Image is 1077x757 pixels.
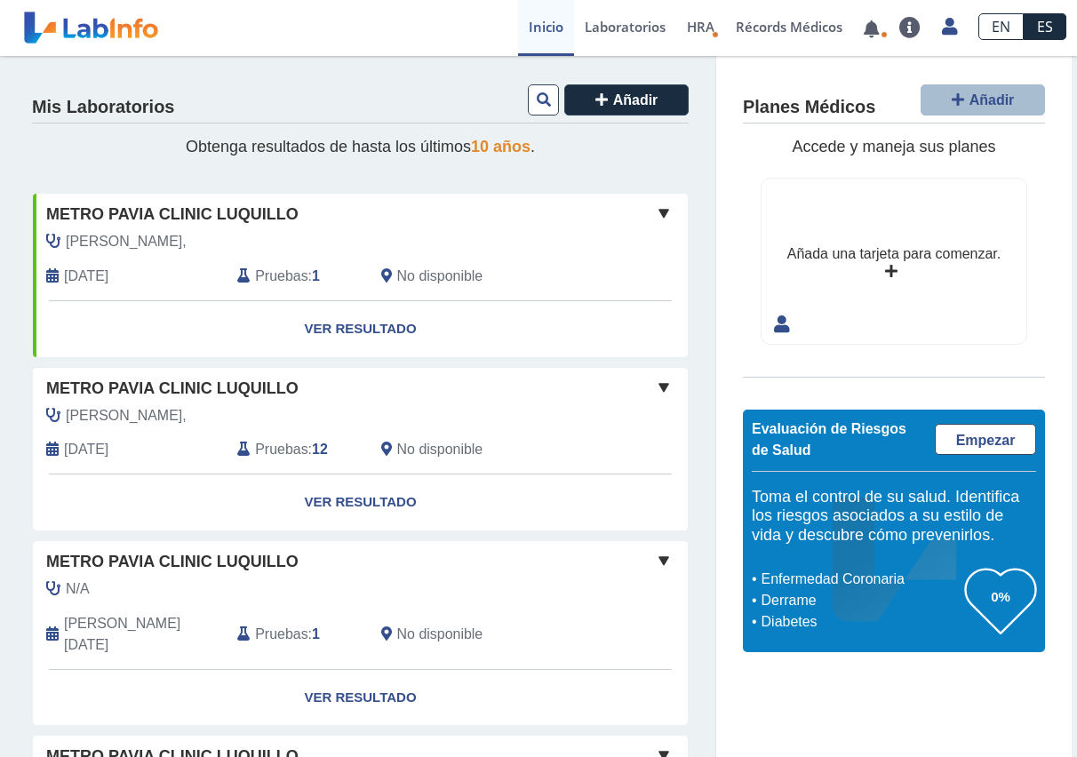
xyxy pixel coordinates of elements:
div: : [224,439,367,460]
h5: Toma el control de su salud. Identifica los riesgos asociados a su estilo de vida y descubre cómo... [752,488,1036,546]
span: 2025-06-03 [64,439,108,460]
span: Rosa Cruz Fernandez, [66,231,187,252]
li: Diabetes [756,611,965,633]
span: 2025-01-17 [64,613,224,656]
a: ES [1024,13,1066,40]
span: No disponible [397,439,483,460]
span: N/A [66,578,90,600]
span: Añadir [613,92,658,108]
a: Ver Resultado [33,670,688,726]
span: No disponible [397,624,483,645]
a: Empezar [935,424,1036,455]
span: Empezar [956,433,1016,448]
span: Obtenga resultados de hasta los últimos . [186,138,535,155]
b: 1 [312,268,320,283]
span: 2025-09-08 [64,266,108,287]
a: EN [978,13,1024,40]
span: Metro Pavia Clinic Luquillo [46,377,299,401]
span: Pruebas [255,439,307,460]
span: Metro Pavia Clinic Luquillo [46,203,299,227]
div: : [224,266,367,287]
span: Añadir [969,92,1015,108]
h4: Planes Médicos [743,97,875,118]
b: 1 [312,626,320,641]
button: Añadir [921,84,1045,116]
span: Accede y maneja sus planes [792,138,995,155]
li: Derrame [756,590,965,611]
span: HRA [687,18,714,36]
span: No disponible [397,266,483,287]
h4: Mis Laboratorios [32,97,174,118]
li: Enfermedad Coronaria [756,569,965,590]
button: Añadir [564,84,689,116]
span: Pruebas [255,266,307,287]
h3: 0% [965,586,1036,608]
span: Pruebas [255,624,307,645]
span: 10 años [471,138,531,155]
span: Metro Pavia Clinic Luquillo [46,550,299,574]
a: Ver Resultado [33,301,688,357]
iframe: Help widget launcher [919,688,1057,737]
b: 12 [312,442,328,457]
span: Cruz Fernandez, [66,405,187,426]
div: Añada una tarjeta para comenzar. [787,243,1001,265]
span: Evaluación de Riesgos de Salud [752,421,906,458]
div: : [224,613,367,656]
a: Ver Resultado [33,474,688,530]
